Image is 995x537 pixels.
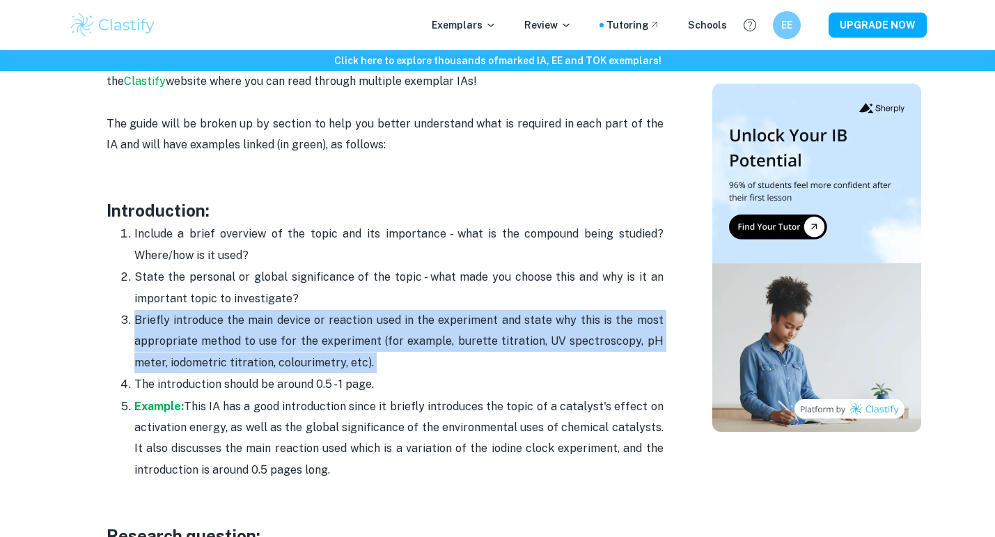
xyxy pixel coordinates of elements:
[432,17,496,33] p: Exemplars
[134,396,664,481] p: This IA has a good introduction since it briefly introduces the topic of a catalyst's effect on a...
[688,17,727,33] a: Schools
[778,17,794,33] h6: EE
[134,267,664,309] p: State the personal or global significance of the topic - what made you choose this and why is it ...
[738,13,762,37] button: Help and Feedback
[773,11,801,39] button: EE
[134,374,664,395] p: The introduction should be around 0.5 - 1 page.
[134,400,184,413] a: Example:
[134,224,664,266] p: Include a brief overview of the topic and its importance - what is the compound being studied? Wh...
[107,114,664,156] p: The guide will be broken up by section to help you better understand what is required in each par...
[829,13,927,38] button: UPGRADE NOW
[524,17,572,33] p: Review
[124,75,166,88] a: Clastify
[3,53,992,68] h6: Click here to explore thousands of marked IA, EE and TOK exemplars !
[69,11,157,39] img: Clastify logo
[606,17,660,33] a: Tutoring
[107,198,664,223] h3: Introduction:
[712,84,921,432] img: Thumbnail
[134,310,664,373] p: Briefly introduce the main device or reaction used in the experiment and state why this is the mo...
